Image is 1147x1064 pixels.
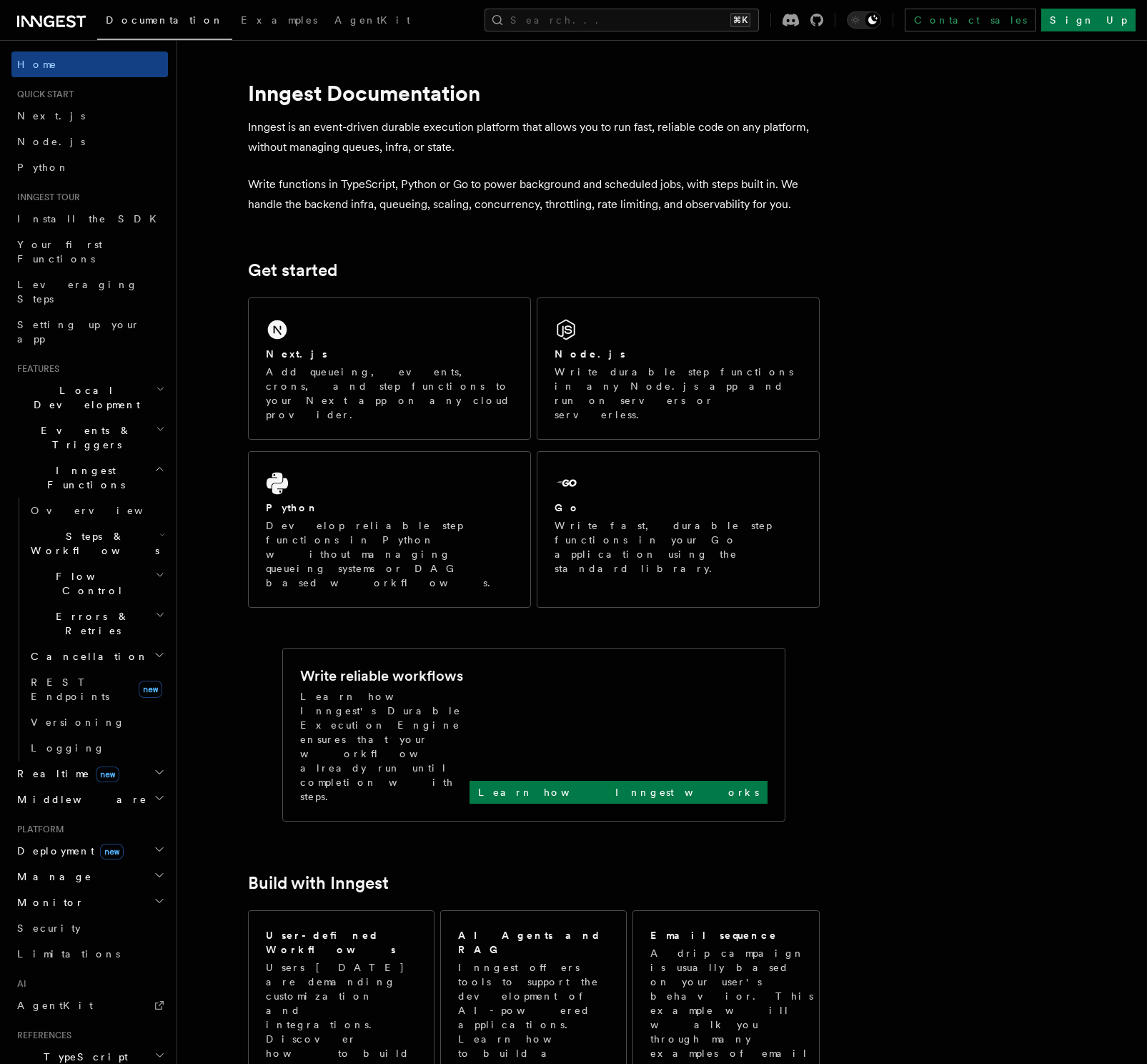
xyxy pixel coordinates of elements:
a: Leveraging Steps [11,272,168,312]
a: Next.jsAdd queueing, events, crons, and step functions to your Next app on any cloud provider. [248,297,531,440]
a: Sign Up [1041,9,1136,31]
p: Write durable step functions in any Node.js app and run on servers or serverless. [555,365,802,422]
span: Limitations [17,948,120,960]
span: Security [17,922,81,934]
a: Get started [248,260,337,280]
a: Build with Inngest [248,873,389,893]
span: Your first Functions [17,239,102,265]
a: Limitations [11,941,168,967]
span: AgentKit [17,1000,93,1011]
span: Manage [11,870,92,884]
span: Python [17,162,69,173]
span: Platform [11,824,64,835]
a: Logging [25,735,168,761]
button: Deploymentnew [11,838,168,864]
a: Next.js [11,103,168,129]
span: Steps & Workflows [25,529,159,558]
button: Monitor [11,890,168,915]
span: Inngest tour [11,192,80,203]
button: Middleware [11,787,168,812]
span: Overview [31,505,178,516]
a: Versioning [25,709,168,735]
span: Documentation [106,14,224,26]
div: Inngest Functions [11,498,168,761]
p: Write fast, durable step functions in your Go application using the standard library. [555,518,802,576]
button: Manage [11,864,168,890]
button: Inngest Functions [11,458,168,498]
a: Setting up your app [11,312,168,352]
h2: Write reliable workflows [300,666,463,686]
span: Next.js [17,110,85,122]
p: Develop reliable step functions in Python without managing queueing systems or DAG based workflows. [266,518,513,590]
h2: Node.js [555,347,625,361]
button: Search...⌘K [485,9,759,31]
span: Node.js [17,136,85,147]
a: Your first Functions [11,232,168,272]
span: Deployment [11,844,124,858]
button: Events & Triggers [11,418,168,458]
span: Setting up your app [17,319,140,345]
h2: Go [555,501,580,515]
h2: Next.js [266,347,327,361]
span: new [100,844,124,859]
span: AgentKit [334,14,410,26]
span: Cancellation [25,649,149,664]
a: Node.jsWrite durable step functions in any Node.js app and run on servers or serverless. [537,297,820,440]
a: AgentKit [11,992,168,1018]
a: Home [11,51,168,77]
button: Flow Control [25,563,168,604]
span: Home [17,57,57,72]
span: Realtime [11,767,119,781]
span: Features [11,363,59,375]
button: Cancellation [25,644,168,669]
a: Install the SDK [11,206,168,232]
button: Realtimenew [11,761,168,787]
a: PythonDevelop reliable step functions in Python without managing queueing systems or DAG based wo... [248,451,531,608]
span: Local Development [11,383,156,412]
span: Middleware [11,792,147,807]
span: Leveraging Steps [17,279,138,305]
p: Inngest is an event-driven durable execution platform that allows you to run fast, reliable code ... [248,117,820,157]
kbd: ⌘K [730,13,750,27]
a: Python [11,154,168,180]
span: Quick start [11,89,74,100]
a: Learn how Inngest works [470,781,768,804]
button: Steps & Workflows [25,523,168,563]
a: Examples [232,4,326,39]
span: Versioning [31,716,125,728]
span: Events & Triggers [11,423,156,452]
span: References [11,1030,71,1041]
a: REST Endpointsnew [25,669,168,709]
a: Node.js [11,129,168,154]
span: Inngest Functions [11,463,154,492]
p: Add queueing, events, crons, and step functions to your Next app on any cloud provider. [266,365,513,422]
button: Local Development [11,378,168,418]
span: new [96,767,119,782]
span: Flow Control [25,569,155,598]
p: Learn how Inngest works [478,785,759,799]
span: Install the SDK [17,213,165,225]
h2: AI Agents and RAG [458,928,611,957]
a: Documentation [97,4,232,40]
button: Errors & Retries [25,604,168,644]
h1: Inngest Documentation [248,80,820,106]
h2: Email sequence [650,928,778,942]
h2: User-defined Workflows [266,928,417,957]
a: GoWrite fast, durable step functions in your Go application using the standard library. [537,451,820,608]
span: Errors & Retries [25,609,155,638]
span: Logging [31,742,105,754]
a: Contact sales [905,9,1036,31]
h2: Python [266,501,319,515]
span: new [139,681,162,698]
a: Overview [25,498,168,523]
p: Write functions in TypeScript, Python or Go to power background and scheduled jobs, with steps bu... [248,174,820,215]
a: Security [11,915,168,941]
span: Monitor [11,895,84,910]
button: Toggle dark mode [847,11,881,29]
span: AI [11,978,26,990]
a: AgentKit [326,4,419,39]
span: REST Endpoints [31,676,109,702]
span: Examples [241,14,317,26]
p: Learn how Inngest's Durable Execution Engine ensures that your workflow already run until complet... [300,689,470,804]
